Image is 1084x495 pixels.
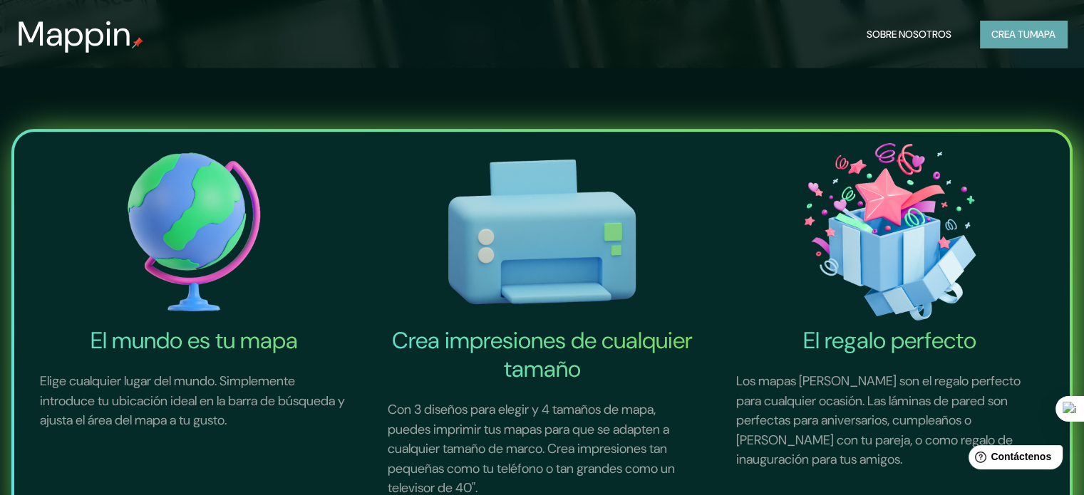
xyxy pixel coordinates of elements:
font: Elige cualquier lugar del mundo. Simplemente introduce tu ubicación ideal en la barra de búsqueda... [40,372,345,429]
img: El icono del regalo perfecto [719,137,1061,327]
font: El mundo es tu mapa [91,325,298,355]
iframe: Lanzador de widgets de ayuda [957,439,1068,479]
font: Los mapas [PERSON_NAME] son el regalo perfecto para cualquier ocasión. Las láminas de pared son p... [736,372,1021,468]
img: pin de mapeo [132,37,143,48]
button: Crea tumapa [980,21,1067,48]
button: Sobre nosotros [861,21,957,48]
font: Sobre nosotros [867,28,951,41]
font: mapa [1030,28,1055,41]
font: Crea impresiones de cualquier tamaño [391,325,692,384]
img: El mundo es tu icono de mapa [23,137,365,327]
font: Crea tu [991,28,1030,41]
img: Crea impresiones de cualquier tamaño-icono [371,137,713,327]
font: El regalo perfecto [803,325,976,355]
font: Mappin [17,11,132,56]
